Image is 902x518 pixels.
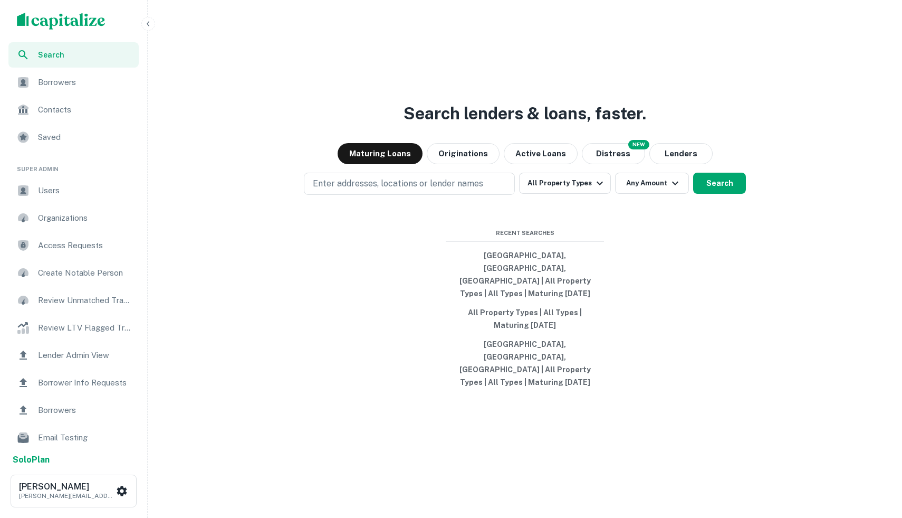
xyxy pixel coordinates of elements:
[38,212,132,224] span: Organizations
[8,370,139,395] a: Borrower Info Requests
[8,343,139,368] a: Lender Admin View
[628,140,649,149] div: NEW
[38,349,132,362] span: Lender Admin View
[404,101,646,126] h3: Search lenders & loans, faster.
[19,483,114,491] h6: [PERSON_NAME]
[8,125,139,150] a: Saved
[8,315,139,341] a: Review LTV Flagged Transactions
[446,246,604,303] button: [GEOGRAPHIC_DATA], [GEOGRAPHIC_DATA], [GEOGRAPHIC_DATA] | All Property Types | All Types | Maturi...
[38,131,132,144] span: Saved
[38,103,132,116] span: Contacts
[38,376,132,389] span: Borrower Info Requests
[38,239,132,252] span: Access Requests
[582,143,645,164] button: Search distressed loans with lien and other non-mortgage details.
[38,322,132,334] span: Review LTV Flagged Transactions
[849,434,902,484] iframe: Chat Widget
[38,404,132,417] span: Borrowers
[427,143,500,164] button: Originations
[19,491,114,501] p: [PERSON_NAME][EMAIL_ADDRESS][PERSON_NAME][DOMAIN_NAME]
[38,49,132,61] span: Search
[313,177,483,190] p: Enter addresses, locations or lender names
[8,152,139,178] li: Super Admin
[38,431,132,444] span: Email Testing
[8,70,139,95] a: Borrowers
[693,173,746,194] button: Search
[17,13,105,30] img: capitalize-logo.png
[304,173,515,195] button: Enter addresses, locations or lender names
[38,76,132,89] span: Borrowers
[11,475,137,507] button: [PERSON_NAME][PERSON_NAME][EMAIL_ADDRESS][PERSON_NAME][DOMAIN_NAME]
[13,454,50,466] a: SoloPlan
[38,294,132,307] span: Review Unmatched Transactions
[8,260,139,286] a: Create Notable Person
[8,398,139,423] a: Borrowers
[519,173,611,194] button: All Property Types
[38,267,132,279] span: Create Notable Person
[615,173,689,194] button: Any Amount
[8,205,139,231] a: Organizations
[8,97,139,123] a: Contacts
[446,229,604,238] span: Recent Searches
[8,425,139,450] a: Email Testing
[38,184,132,197] span: Users
[446,335,604,392] button: [GEOGRAPHIC_DATA], [GEOGRAPHIC_DATA], [GEOGRAPHIC_DATA] | All Property Types | All Types | Maturi...
[8,233,139,258] a: Access Requests
[504,143,578,164] button: Active Loans
[8,178,139,203] a: Users
[446,303,604,335] button: All Property Types | All Types | Maturing [DATE]
[649,143,713,164] button: Lenders
[8,42,139,68] a: Search
[338,143,423,164] button: Maturing Loans
[13,455,50,465] strong: Solo Plan
[8,288,139,313] a: Review Unmatched Transactions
